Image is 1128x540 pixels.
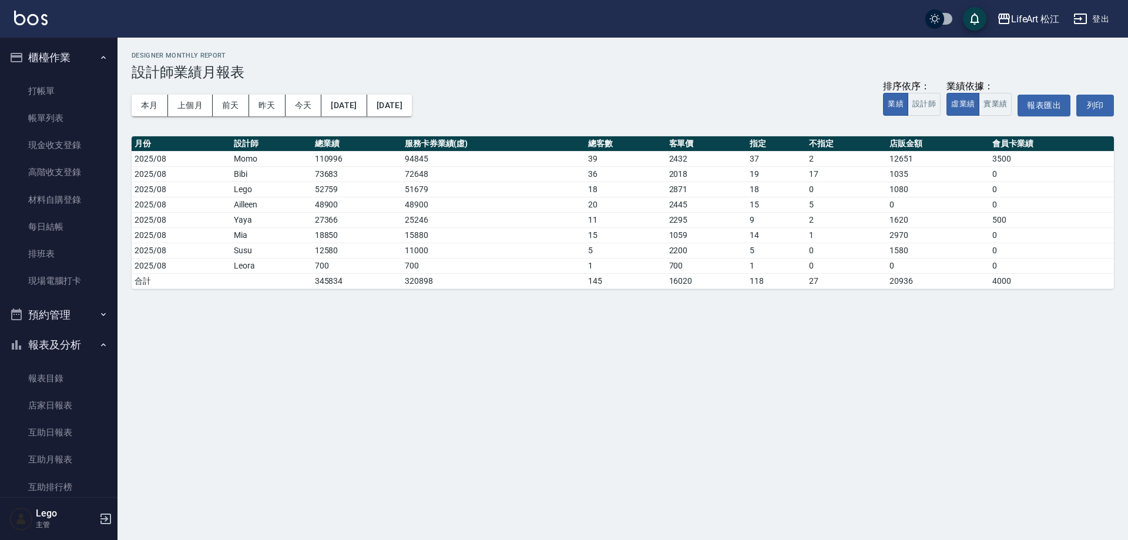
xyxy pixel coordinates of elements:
button: 登出 [1069,8,1114,30]
td: 2025/08 [132,258,231,273]
a: 現場電腦打卡 [5,267,113,294]
td: 72648 [402,166,585,182]
td: 1080 [887,182,989,197]
td: 4000 [989,273,1114,289]
button: 設計師 [908,93,941,116]
td: Mia [231,227,312,243]
a: 高階收支登錄 [5,159,113,186]
button: 本月 [132,95,168,116]
td: 37 [747,151,806,166]
td: 500 [989,212,1114,227]
button: 實業績 [979,93,1012,116]
td: 1 [747,258,806,273]
td: 48900 [402,197,585,212]
td: 12651 [887,151,989,166]
td: Ailleen [231,197,312,212]
td: 0 [989,227,1114,243]
td: 19 [747,166,806,182]
a: 現金收支登錄 [5,132,113,159]
button: 櫃檯作業 [5,42,113,73]
td: 145 [585,273,666,289]
td: 2 [806,212,887,227]
td: 14 [747,227,806,243]
button: [DATE] [321,95,367,116]
th: 設計師 [231,136,312,152]
td: 0 [887,197,989,212]
td: 15 [747,197,806,212]
a: 互助月報表 [5,446,113,473]
a: 互助日報表 [5,419,113,446]
td: 2295 [666,212,747,227]
td: 1035 [887,166,989,182]
td: Bibi [231,166,312,182]
button: 虛業績 [946,93,979,116]
button: 列印 [1076,95,1114,116]
td: 15880 [402,227,585,243]
td: 36 [585,166,666,182]
td: 2025/08 [132,197,231,212]
td: 2871 [666,182,747,197]
th: 會員卡業績 [989,136,1114,152]
div: 排序依序： [883,81,941,93]
td: 2025/08 [132,212,231,227]
a: 店家日報表 [5,392,113,419]
div: 業績依據： [946,81,1012,93]
button: 報表匯出 [1018,95,1070,116]
h3: 設計師業績月報表 [132,64,1114,81]
td: 2025/08 [132,166,231,182]
td: 2445 [666,197,747,212]
td: 2025/08 [132,227,231,243]
td: Susu [231,243,312,258]
th: 不指定 [806,136,887,152]
td: 700 [402,258,585,273]
th: 總業績 [312,136,402,152]
td: 2025/08 [132,151,231,166]
th: 客單價 [666,136,747,152]
button: 今天 [286,95,322,116]
a: 帳單列表 [5,105,113,132]
td: 94845 [402,151,585,166]
a: 排班表 [5,240,113,267]
td: 11000 [402,243,585,258]
td: 2970 [887,227,989,243]
td: 5 [585,243,666,258]
td: 0 [989,258,1114,273]
button: 報表及分析 [5,330,113,360]
td: 18 [585,182,666,197]
a: 每日結帳 [5,213,113,240]
th: 總客數 [585,136,666,152]
td: 0 [887,258,989,273]
button: LifeArt 松江 [992,7,1065,31]
td: 110996 [312,151,402,166]
p: 主管 [36,519,96,530]
a: 打帳單 [5,78,113,105]
td: 20936 [887,273,989,289]
td: 16020 [666,273,747,289]
td: 39 [585,151,666,166]
button: 預約管理 [5,300,113,330]
a: 材料自購登錄 [5,186,113,213]
img: Logo [14,11,48,25]
td: 1580 [887,243,989,258]
button: save [963,7,986,31]
td: 15 [585,227,666,243]
td: 0 [989,243,1114,258]
td: 5 [806,197,887,212]
td: 27366 [312,212,402,227]
th: 服務卡券業績(虛) [402,136,585,152]
td: 0 [806,258,887,273]
td: 20 [585,197,666,212]
td: 12580 [312,243,402,258]
td: 52759 [312,182,402,197]
th: 月份 [132,136,231,152]
td: 9 [747,212,806,227]
td: Momo [231,151,312,166]
button: [DATE] [367,95,412,116]
th: 店販金額 [887,136,989,152]
td: 18 [747,182,806,197]
td: 合計 [132,273,231,289]
a: 報表目錄 [5,365,113,392]
td: 11 [585,212,666,227]
td: 5 [747,243,806,258]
